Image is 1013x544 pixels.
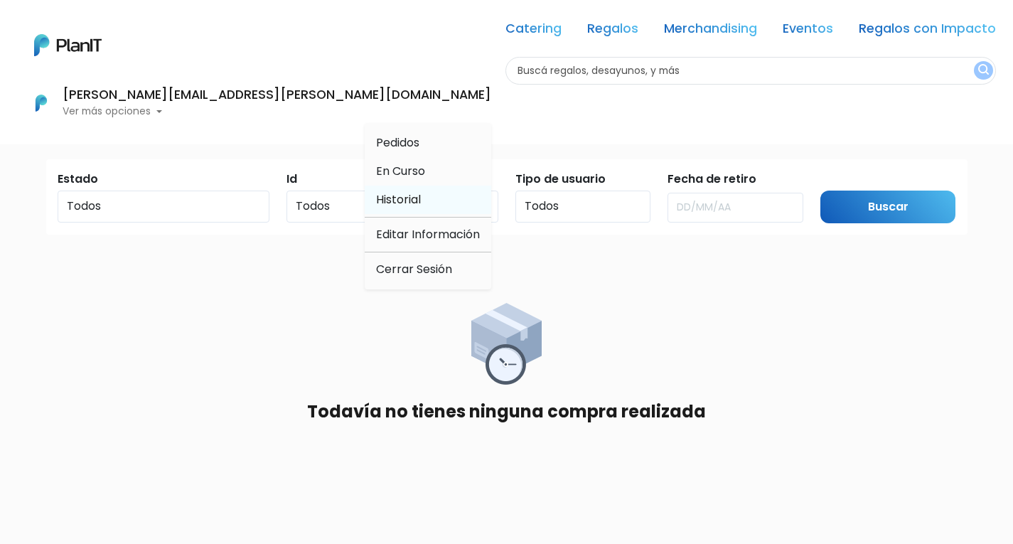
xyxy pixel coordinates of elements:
label: Submit [820,171,862,188]
input: Buscá regalos, desayunos, y más [505,57,996,85]
a: Cerrar Sesión [365,255,491,284]
p: Ver más opciones [63,107,491,117]
label: Fecha de retiro [668,171,756,188]
span: En Curso [376,163,425,179]
h4: Todavía no tienes ninguna compra realizada [307,402,706,422]
img: search_button-432b6d5273f82d61273b3651a40e1bd1b912527efae98b1b7a1b2c0702e16a8d.svg [978,64,989,78]
a: Historial [365,186,491,214]
img: PlanIt Logo [26,87,57,119]
a: Eventos [783,23,833,40]
a: Merchandising [664,23,757,40]
button: PlanIt Logo [PERSON_NAME][EMAIL_ADDRESS][PERSON_NAME][DOMAIN_NAME] Ver más opciones [17,85,491,122]
img: PlanIt Logo [34,34,102,56]
span: Pedidos [376,134,419,151]
span: Historial [376,191,421,208]
a: Editar Información [365,220,491,249]
img: order_placed-5f5e6e39e5ae547ca3eba8c261e01d413ae1761c3de95d077eb410d5aebd280f.png [471,303,542,385]
a: Catering [505,23,562,40]
input: DD/MM/AA [668,193,803,223]
div: ¿Necesitás ayuda? [73,14,205,41]
label: Tipo de usuario [515,171,606,188]
h6: [PERSON_NAME][EMAIL_ADDRESS][PERSON_NAME][DOMAIN_NAME] [63,89,491,102]
label: Id [286,171,297,188]
a: En Curso [365,157,491,186]
input: Buscar [820,191,956,224]
a: Regalos [587,23,638,40]
a: Regalos con Impacto [859,23,996,40]
label: Estado [58,171,98,188]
